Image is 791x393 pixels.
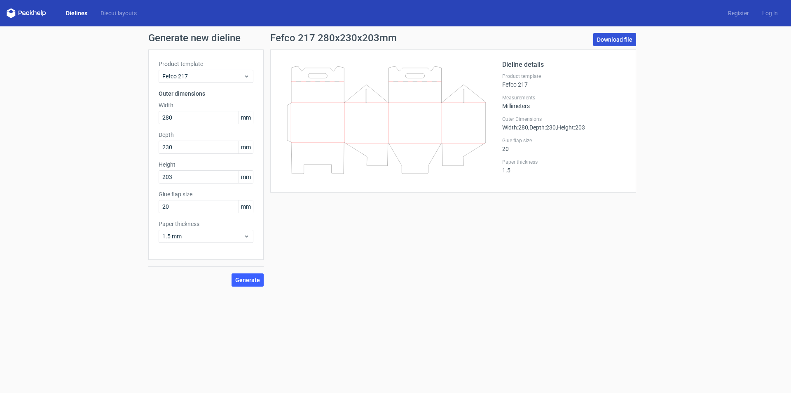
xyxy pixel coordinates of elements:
h2: Dieline details [502,60,626,70]
label: Depth [159,131,253,139]
span: mm [239,171,253,183]
h1: Generate new dieline [148,33,643,43]
label: Height [159,160,253,169]
span: mm [239,111,253,124]
label: Product template [502,73,626,80]
label: Product template [159,60,253,68]
div: Millimeters [502,94,626,109]
span: Generate [235,277,260,283]
a: Download file [593,33,636,46]
span: Fefco 217 [162,72,243,80]
div: 20 [502,137,626,152]
label: Measurements [502,94,626,101]
span: mm [239,141,253,153]
span: Width : 280 [502,124,528,131]
label: Paper thickness [159,220,253,228]
button: Generate [232,273,264,287]
span: , Height : 203 [556,124,585,131]
h3: Outer dimensions [159,89,253,98]
a: Register [721,9,756,17]
label: Paper thickness [502,159,626,165]
div: Fefco 217 [502,73,626,88]
h1: Fefco 217 280x230x203mm [270,33,397,43]
span: 1.5 mm [162,232,243,240]
span: mm [239,200,253,213]
span: , Depth : 230 [528,124,556,131]
label: Glue flap size [159,190,253,198]
a: Diecut layouts [94,9,143,17]
label: Width [159,101,253,109]
label: Glue flap size [502,137,626,144]
label: Outer Dimensions [502,116,626,122]
a: Log in [756,9,784,17]
div: 1.5 [502,159,626,174]
a: Dielines [59,9,94,17]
